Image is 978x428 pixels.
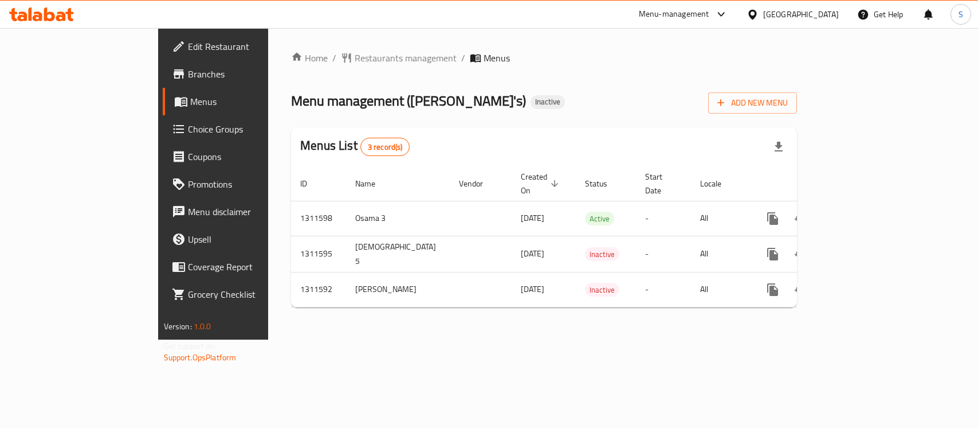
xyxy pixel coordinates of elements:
a: Coupons [163,143,321,170]
span: Coupons [188,150,312,164]
button: more [759,205,787,232]
a: Edit Restaurant [163,33,321,60]
span: Menu management ( [PERSON_NAME]'s ) [291,88,526,114]
h2: Menus List [300,137,410,156]
button: more [759,240,787,268]
span: Active [585,212,614,225]
div: Active [585,212,614,225]
span: Add New Menu [717,96,788,110]
td: Osama 3 [346,201,450,236]
button: Change Status [787,205,814,232]
span: Name [355,177,390,190]
td: - [636,201,691,236]
span: Upsell [188,232,312,246]
li: / [461,51,465,65]
span: Inactive [585,283,619,297]
button: more [759,276,787,304]
span: 3 record(s) [361,142,410,153]
span: Edit Restaurant [188,40,312,53]
span: [DATE] [521,246,544,261]
span: Menus [190,95,312,108]
span: Created On [521,170,562,197]
a: Restaurants management [341,51,457,65]
span: Get support on: [164,338,217,353]
span: S [959,8,963,21]
div: Export file [765,133,792,161]
span: Inactive [531,97,565,107]
a: Branches [163,60,321,88]
span: Locale [700,177,736,190]
span: Status [585,177,622,190]
span: Menus [484,51,510,65]
button: Change Status [787,240,814,268]
span: 1.0.0 [194,319,211,334]
a: Menus [163,88,321,115]
span: Promotions [188,177,312,191]
span: Branches [188,67,312,81]
table: enhanced table [291,166,878,308]
span: Restaurants management [355,51,457,65]
div: Inactive [585,247,619,261]
button: Change Status [787,276,814,304]
td: [DEMOGRAPHIC_DATA] 5 [346,236,450,272]
td: All [691,236,750,272]
td: All [691,201,750,236]
div: Menu-management [639,7,709,21]
td: [PERSON_NAME] [346,272,450,307]
div: Inactive [531,95,565,109]
div: Total records count [360,138,410,156]
a: Choice Groups [163,115,321,143]
a: Upsell [163,225,321,253]
div: [GEOGRAPHIC_DATA] [763,8,839,21]
a: Promotions [163,170,321,198]
th: Actions [750,166,878,201]
li: / [332,51,336,65]
span: [DATE] [521,282,544,297]
span: Start Date [645,170,677,197]
nav: breadcrumb [291,51,797,65]
a: Coverage Report [163,253,321,281]
span: Grocery Checklist [188,287,312,301]
span: [DATE] [521,211,544,225]
span: Vendor [459,177,498,190]
button: Add New Menu [708,92,797,114]
a: Menu disclaimer [163,198,321,225]
a: Grocery Checklist [163,281,321,308]
td: All [691,272,750,307]
span: Version: [164,319,192,334]
span: Inactive [585,248,619,261]
span: ID [300,177,322,190]
span: Choice Groups [188,122,312,136]
span: Coverage Report [188,260,312,274]
td: - [636,272,691,307]
span: Menu disclaimer [188,205,312,219]
a: Support.OpsPlatform [164,350,237,365]
td: - [636,236,691,272]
